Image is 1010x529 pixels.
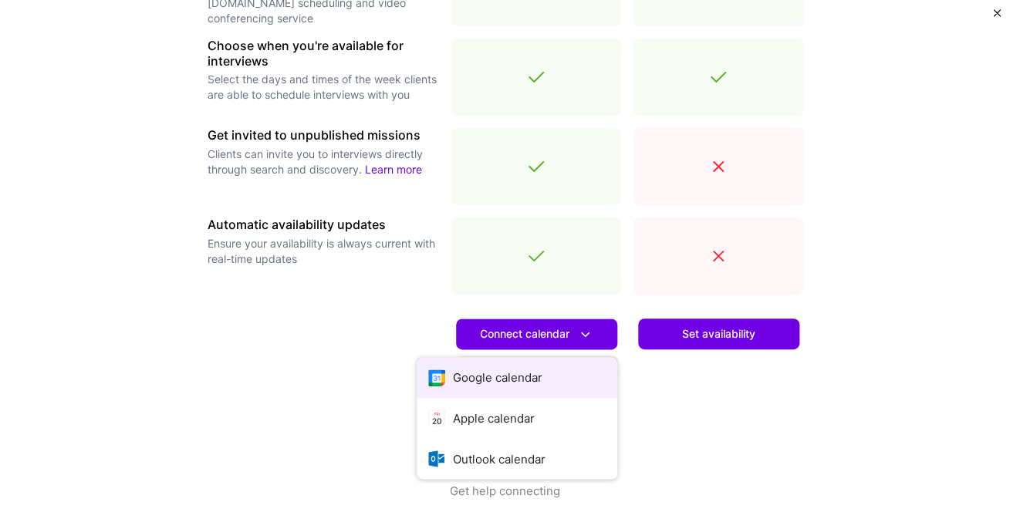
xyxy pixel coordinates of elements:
button: Connect calendar [456,318,617,349]
a: Learn more [456,355,617,386]
button: Set availability [638,318,799,349]
button: Outlook calendar [417,438,617,479]
span: Connect calendar [480,326,593,342]
p: Clients can invite you to interviews directly through search and discovery. [208,147,439,177]
button: Google calendar [417,357,617,398]
span: Set availability [682,326,755,342]
h3: Choose when you're available for interviews [208,39,439,68]
i: icon OutlookCalendar [428,450,446,467]
button: Close [993,9,1001,25]
p: Select the days and times of the week clients are able to schedule interviews with you [208,72,439,103]
p: Ensure your availability is always current with real-time updates [208,236,439,267]
i: icon DownArrowWhite [577,326,593,342]
i: icon Google [428,369,446,386]
a: Learn more [365,163,422,176]
i: icon AppleCalendar [428,409,446,427]
button: Apple calendar [417,398,617,439]
h3: Automatic availability updates [208,217,439,232]
h3: Get invited to unpublished missions [208,128,439,143]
